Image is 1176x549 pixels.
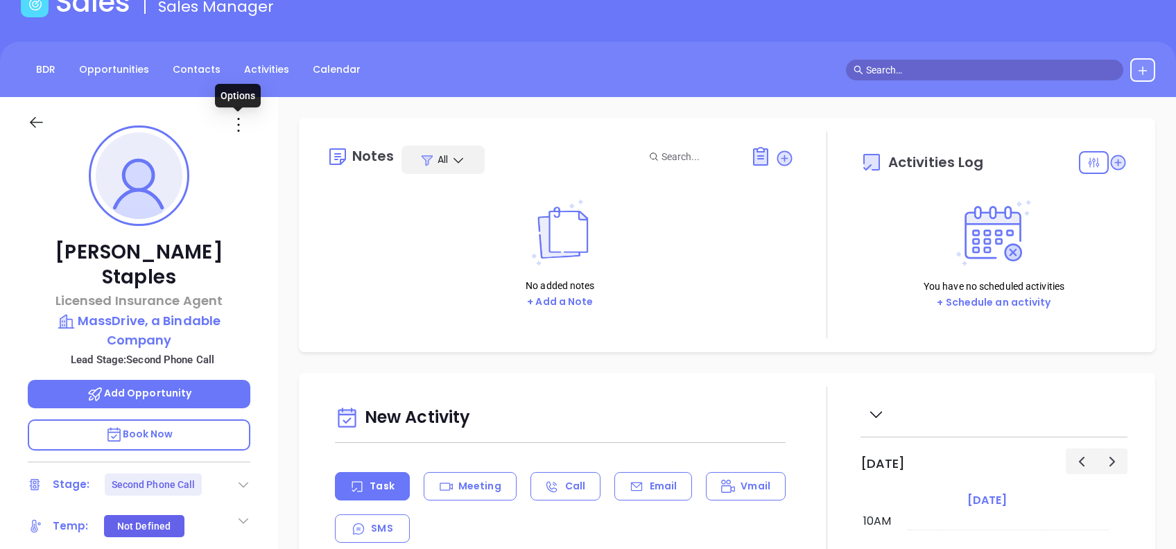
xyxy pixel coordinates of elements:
div: New Activity [335,401,786,436]
span: Activities Log [888,155,983,169]
a: MassDrive, a Bindable Company [28,311,250,349]
span: All [438,152,448,166]
p: Meeting [458,479,501,494]
span: search [854,65,863,75]
p: No added notes [523,278,597,293]
input: Search… [866,62,1116,78]
div: Notes [352,149,395,163]
p: SMS [371,521,392,536]
button: Previous day [1066,448,1097,474]
a: Contacts [164,58,229,81]
img: Activities [956,200,1031,266]
a: Calendar [304,58,369,81]
a: BDR [28,58,64,81]
p: Call [565,479,585,494]
button: Next day [1096,448,1127,474]
span: Book Now [105,427,173,441]
p: Licensed Insurance Agent [28,291,250,310]
div: Stage: [53,474,90,495]
a: [DATE] [965,491,1010,510]
div: 10am [861,513,894,530]
p: You have no scheduled activities [924,279,1064,294]
div: Not Defined [117,515,171,537]
button: + Add a Note [523,294,597,310]
h2: [DATE] [861,456,905,471]
a: Opportunities [71,58,157,81]
button: + Schedule an activity [933,295,1055,311]
input: Search... [661,149,735,164]
img: Notes [523,200,598,265]
div: Options [215,84,261,107]
p: [PERSON_NAME] Staples [28,240,250,290]
p: Lead Stage: Second Phone Call [35,351,250,369]
div: Second Phone Call [112,473,196,496]
div: Temp: [53,516,89,537]
p: Vmail [741,479,770,494]
span: Add Opportunity [87,386,192,400]
img: profile-user [96,132,182,219]
p: Email [650,479,677,494]
p: Task [370,479,394,494]
a: Activities [236,58,297,81]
